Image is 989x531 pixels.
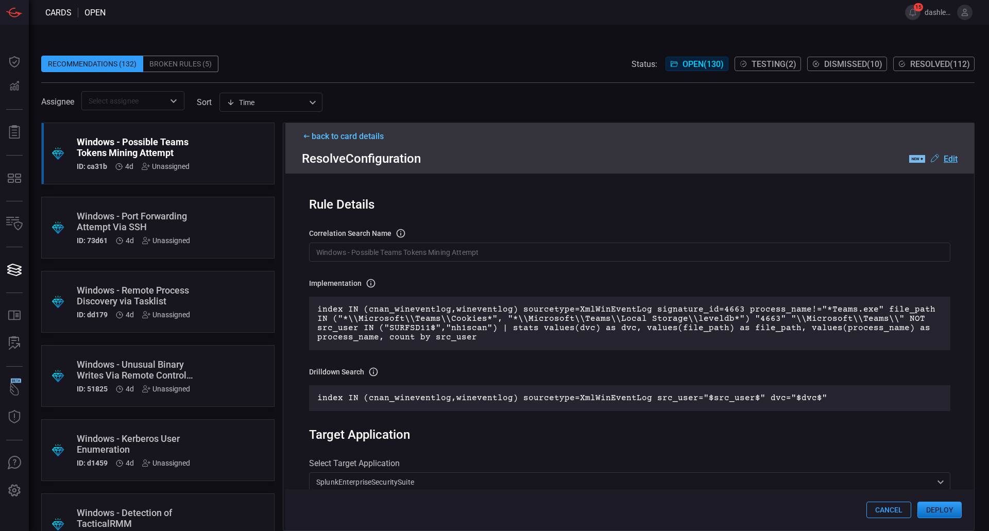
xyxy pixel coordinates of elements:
div: Recommendations (132) [41,56,143,72]
span: Aug 14, 2025 4:08 AM [125,162,133,170]
span: open [84,8,106,18]
div: Time [227,97,306,108]
div: Windows - Unusual Binary Writes Via Remote Control Tools [77,359,200,381]
button: Ask Us A Question [2,451,27,475]
span: Dismissed ( 10 ) [824,59,882,69]
button: Dashboard [2,49,27,74]
span: Cards [45,8,72,18]
h3: correlation search Name [309,229,391,237]
span: Aug 14, 2025 4:08 AM [126,236,134,245]
button: Cards [2,258,27,282]
span: Testing ( 2 ) [752,59,796,69]
div: Resolve Configuration [302,151,958,166]
button: ALERT ANALYSIS [2,331,27,356]
div: Windows - Port Forwarding Attempt Via SSH [77,211,200,232]
button: Wingman [2,377,27,402]
button: Preferences [2,478,27,503]
button: Open [166,94,181,108]
span: 15 [914,3,923,11]
input: Correlation search name [309,243,950,262]
button: Resolved(112) [893,57,975,71]
button: 15 [905,5,920,20]
span: Status: [632,59,657,69]
span: Open ( 130 ) [683,59,724,69]
span: Aug 14, 2025 4:08 AM [126,311,134,319]
button: Threat Intelligence [2,405,27,430]
button: MITRE - Detection Posture [2,166,27,191]
button: Rule Catalog [2,303,27,328]
h5: ID: d1459 [77,459,108,467]
div: Unassigned [142,162,190,170]
div: Rule Details [309,197,950,212]
div: Windows - Possible Teams Tokens Mining Attempt [77,136,200,158]
div: Unassigned [142,311,190,319]
label: sort [197,97,212,107]
span: Assignee [41,97,74,107]
div: Windows - Remote Process Discovery via Tasklist [77,285,200,306]
div: Broken Rules (5) [143,56,218,72]
h3: Implementation [309,279,362,287]
div: Unassigned [142,385,190,393]
p: index IN (cnan_wineventlog,wineventlog) sourcetype=XmlWinEventLog signature_id=4663 process_name!... [317,305,942,342]
button: Detections [2,74,27,99]
h5: ID: 73d61 [77,236,108,245]
div: Unassigned [142,236,190,245]
h5: ID: ca31b [77,162,107,170]
input: Select assignee [84,94,164,107]
h3: Drilldown search [309,368,364,376]
p: index IN (cnan_wineventlog,wineventlog) sourcetype=XmlWinEventLog src_user="$src_user$" dvc="$dvc$" [317,393,942,403]
div: Unassigned [142,459,190,467]
div: Windows - Detection of TacticalRMM [77,507,200,529]
button: Inventory [2,212,27,236]
div: Target Application [309,427,950,442]
button: Reports [2,120,27,145]
span: Aug 14, 2025 4:08 AM [126,459,134,467]
button: Deploy [917,502,962,518]
div: back to card details [302,131,958,141]
button: Testing(2) [735,57,801,71]
button: Dismissed(10) [807,57,887,71]
u: Edit [944,154,958,164]
span: Resolved ( 112 ) [910,59,970,69]
p: SplunkEnterpriseSecuritySuite [316,477,934,487]
button: Cancel [866,502,911,518]
label: Select Target Application [309,458,950,468]
div: Windows - Kerberos User Enumeration [77,433,200,455]
h5: ID: 51825 [77,385,108,393]
span: Aug 14, 2025 4:08 AM [126,385,134,393]
span: dashley.[PERSON_NAME] [925,8,953,16]
button: Open(130) [666,57,728,71]
h5: ID: dd179 [77,311,108,319]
